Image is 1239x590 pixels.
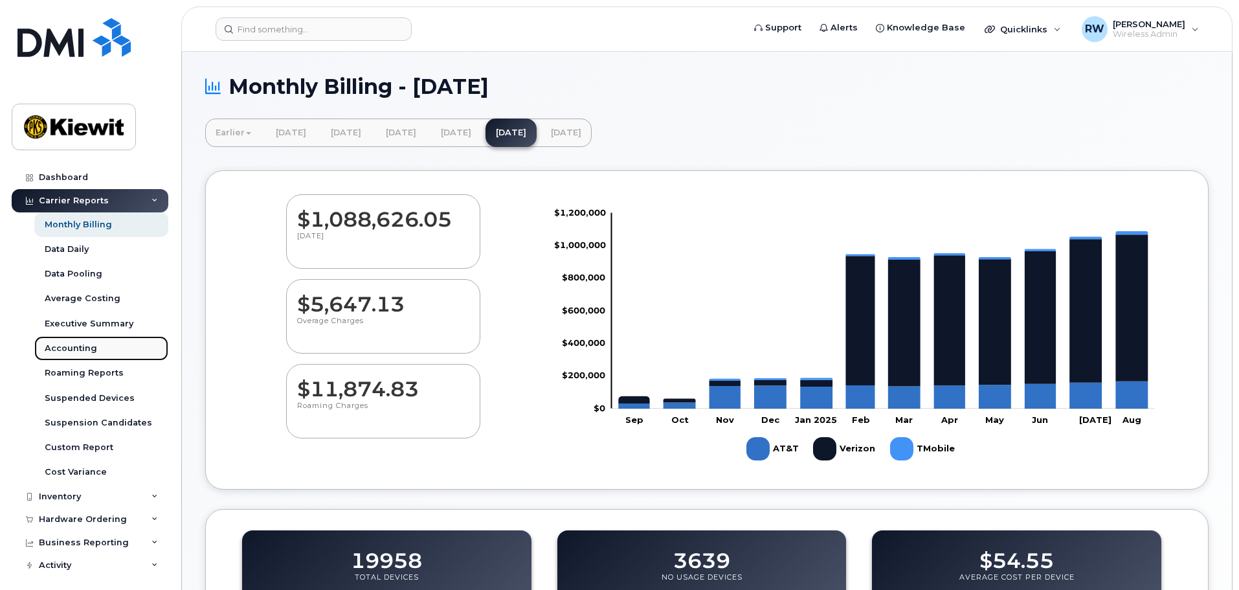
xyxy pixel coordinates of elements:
a: [DATE] [320,119,372,147]
a: Earlier [205,119,262,147]
g: AT&T [746,432,800,466]
tspan: Dec [761,414,780,424]
g: AT&T [618,381,1148,408]
a: [DATE] [375,119,427,147]
tspan: Sep [625,414,643,424]
tspan: Jan 2025 [795,414,837,424]
tspan: May [985,414,1004,424]
tspan: $0 [594,402,605,413]
tspan: $800,000 [562,272,605,282]
p: Overage Charges [297,316,469,339]
a: [DATE] [265,119,317,147]
tspan: Nov [716,414,734,424]
g: Chart [554,207,1155,465]
tspan: [DATE] [1079,414,1111,424]
tspan: Aug [1122,414,1141,424]
dd: $54.55 [979,536,1054,573]
g: TMobile [890,432,956,466]
tspan: $200,000 [562,370,605,380]
p: [DATE] [297,231,469,255]
dd: 3639 [673,536,730,573]
iframe: Messenger Launcher [1183,534,1229,580]
g: Verizon [618,234,1148,403]
p: Roaming Charges [297,401,469,424]
dd: $11,874.83 [297,365,469,401]
g: Legend [746,432,956,466]
a: [DATE] [430,119,482,147]
tspan: $1,200,000 [554,207,606,217]
dd: 19958 [351,536,422,573]
dd: $5,647.13 [297,280,469,316]
dd: $1,088,626.05 [297,195,469,231]
a: [DATE] [541,119,592,147]
tspan: Jun [1032,414,1048,424]
a: [DATE] [486,119,537,147]
g: Verizon [813,432,877,466]
h1: Monthly Billing - [DATE] [205,75,1209,98]
tspan: Oct [671,414,689,424]
tspan: Feb [852,414,870,424]
tspan: $600,000 [562,304,605,315]
tspan: $400,000 [562,337,605,348]
tspan: Apr [941,414,958,424]
tspan: $1,000,000 [554,240,606,250]
tspan: Mar [895,414,913,424]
